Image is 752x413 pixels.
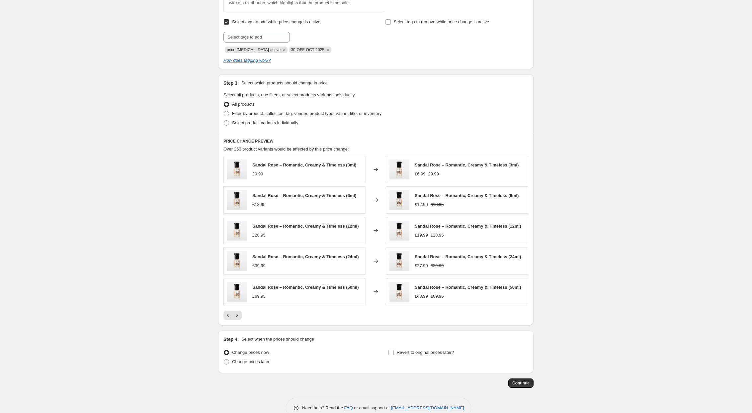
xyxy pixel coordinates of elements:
div: £18.95 [252,201,266,208]
div: £19.99 [415,232,428,239]
strike: £39.99 [431,262,444,269]
span: Sandal Rose – Romantic, Creamy & Timeless (12ml) [252,224,359,229]
button: Continue [508,378,534,388]
img: image_ed7fbfd4-8016-4c3b-abe1-9eaea0d13de3_80x.jpg [389,159,409,179]
span: Select tags to remove while price change is active [394,19,489,24]
span: 30-OFF-OCT-2025 [291,48,324,52]
span: Sandal Rose – Romantic, Creamy & Timeless (3ml) [252,162,356,167]
span: Need help? Read the [302,405,344,410]
span: Sandal Rose – Romantic, Creamy & Timeless (24ml) [252,254,359,259]
strike: £18.95 [431,201,444,208]
span: Sandal Rose – Romantic, Creamy & Timeless (50ml) [415,285,521,290]
span: Sandal Rose – Romantic, Creamy & Timeless (6ml) [415,193,519,198]
span: or email support at [353,405,391,410]
span: Change prices now [232,350,269,355]
a: [EMAIL_ADDRESS][DOMAIN_NAME] [391,405,464,410]
strike: £28.95 [431,232,444,239]
span: Revert to original prices later? [397,350,454,355]
div: £69.95 [252,293,266,300]
h6: PRICE CHANGE PREVIEW [223,139,528,144]
img: image_ed7fbfd4-8016-4c3b-abe1-9eaea0d13de3_80x.jpg [227,282,247,302]
span: Sandal Rose – Romantic, Creamy & Timeless (12ml) [415,224,521,229]
div: £48.99 [415,293,428,300]
span: price-change-job-active [227,48,281,52]
span: Over 250 product variants would be affected by this price change: [223,147,349,152]
img: image_ed7fbfd4-8016-4c3b-abe1-9eaea0d13de3_80x.jpg [227,221,247,241]
div: £27.99 [415,262,428,269]
span: Filter by product, collection, tag, vendor, product type, variant title, or inventory [232,111,381,116]
span: Select all products, use filters, or select products variants individually [223,92,355,97]
p: Select which products should change in price [241,80,328,86]
img: image_ed7fbfd4-8016-4c3b-abe1-9eaea0d13de3_80x.jpg [389,282,409,302]
p: Select when the prices should change [241,336,314,343]
input: Select tags to add [223,32,290,43]
img: image_ed7fbfd4-8016-4c3b-abe1-9eaea0d13de3_80x.jpg [227,159,247,179]
img: image_ed7fbfd4-8016-4c3b-abe1-9eaea0d13de3_80x.jpg [227,251,247,271]
div: £6.99 [415,171,426,177]
strike: £69.95 [431,293,444,300]
span: Sandal Rose – Romantic, Creamy & Timeless (50ml) [252,285,359,290]
button: Next [232,311,242,320]
a: FAQ [344,405,353,410]
button: Remove price-change-job-active [281,47,287,53]
div: £12.99 [415,201,428,208]
span: All products [232,102,255,107]
span: Continue [512,380,530,386]
button: Previous [223,311,233,320]
img: image_ed7fbfd4-8016-4c3b-abe1-9eaea0d13de3_80x.jpg [389,251,409,271]
div: £9.99 [252,171,263,177]
h2: Step 4. [223,336,239,343]
h2: Step 3. [223,80,239,86]
span: Sandal Rose – Romantic, Creamy & Timeless (6ml) [252,193,356,198]
span: Change prices later [232,359,270,364]
span: Sandal Rose – Romantic, Creamy & Timeless (24ml) [415,254,521,259]
span: Select tags to add while price change is active [232,19,320,24]
div: £28.95 [252,232,266,239]
img: image_ed7fbfd4-8016-4c3b-abe1-9eaea0d13de3_80x.jpg [389,221,409,241]
nav: Pagination [223,311,242,320]
strike: £9.99 [428,171,439,177]
img: image_ed7fbfd4-8016-4c3b-abe1-9eaea0d13de3_80x.jpg [227,190,247,210]
img: image_ed7fbfd4-8016-4c3b-abe1-9eaea0d13de3_80x.jpg [389,190,409,210]
div: £39.99 [252,262,266,269]
button: Remove 30-OFF-OCT-2025 [325,47,331,53]
span: Sandal Rose – Romantic, Creamy & Timeless (3ml) [415,162,519,167]
span: Select product variants individually [232,120,298,125]
a: How does tagging work? [223,58,271,63]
